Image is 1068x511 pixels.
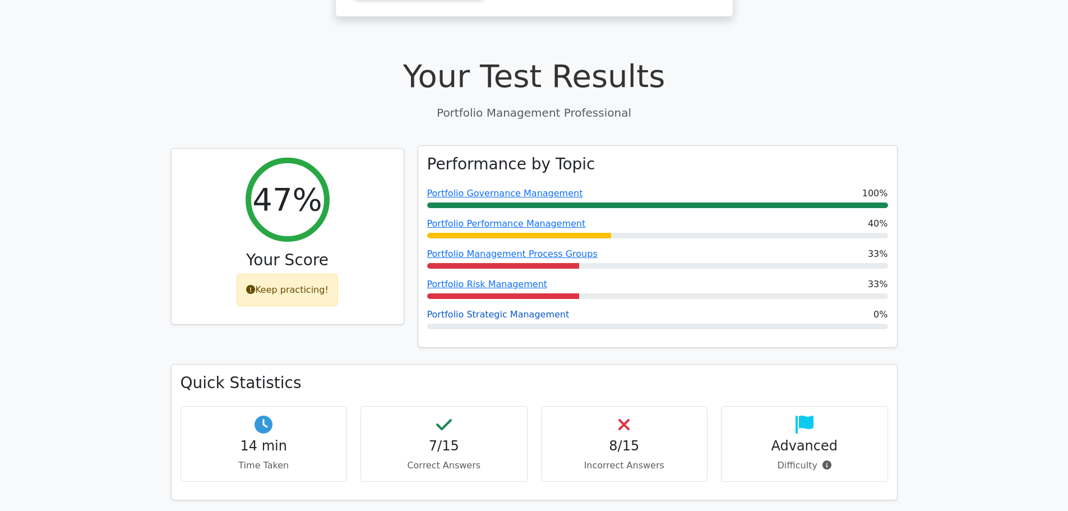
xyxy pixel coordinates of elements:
p: Portfolio Management Professional [171,104,898,121]
a: Portfolio Governance Management [427,188,583,199]
h4: 7/15 [370,438,518,454]
a: Portfolio Strategic Management [427,309,570,320]
h4: 14 min [190,438,338,454]
h4: 8/15 [551,438,699,454]
h3: Performance by Topic [427,155,595,174]
p: Difficulty [731,459,879,472]
span: 100% [862,187,888,200]
h3: Quick Statistics [181,374,888,393]
a: Portfolio Performance Management [427,218,586,229]
h1: Your Test Results [171,57,898,95]
p: Time Taken [190,459,338,472]
span: 33% [868,247,888,261]
span: 33% [868,278,888,291]
a: Portfolio Management Process Groups [427,248,598,259]
span: 0% [873,308,887,321]
p: Correct Answers [370,459,518,472]
span: 40% [868,217,888,231]
h2: 47% [252,181,322,218]
div: Keep practicing! [237,274,338,306]
h3: Your Score [181,251,395,270]
p: Incorrect Answers [551,459,699,472]
h4: Advanced [731,438,879,454]
a: Portfolio Risk Management [427,279,548,289]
